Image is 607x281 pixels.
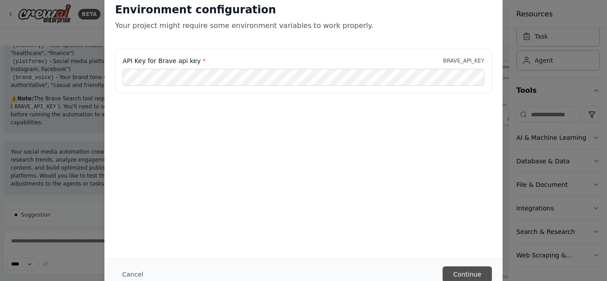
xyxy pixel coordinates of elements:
[115,3,492,17] h2: Environment configuration
[115,20,492,31] p: Your project might require some environment variables to work properly.
[443,57,484,64] p: BRAVE_API_KEY
[123,56,206,65] label: API Key for Brave api key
